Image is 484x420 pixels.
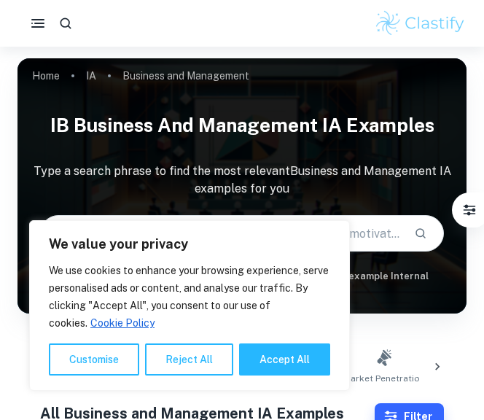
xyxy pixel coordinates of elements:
[17,163,467,198] p: Type a search phrase to find the most relevant Business and Management IA examples for you
[32,66,60,86] a: Home
[49,262,330,332] p: We use cookies to enhance your browsing experience, serve personalised ads or content, and analys...
[17,269,467,299] h6: Not sure what to search for? You can always look through our example Internal Assessments below f...
[49,236,330,253] p: We value your privacy
[86,66,96,86] a: IA
[145,343,233,376] button: Reject All
[49,343,139,376] button: Customise
[374,9,467,38] img: Clastify logo
[408,221,433,246] button: Search
[122,68,249,84] p: Business and Management
[29,220,350,391] div: We value your privacy
[90,316,155,330] a: Cookie Policy
[239,343,330,376] button: Accept All
[17,105,467,145] h1: IB Business and Management IA examples
[343,372,425,385] span: Market Penetration
[41,213,402,254] input: E.g. tech company expansion, marketing strategies, motivation theories...
[455,195,484,225] button: Filter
